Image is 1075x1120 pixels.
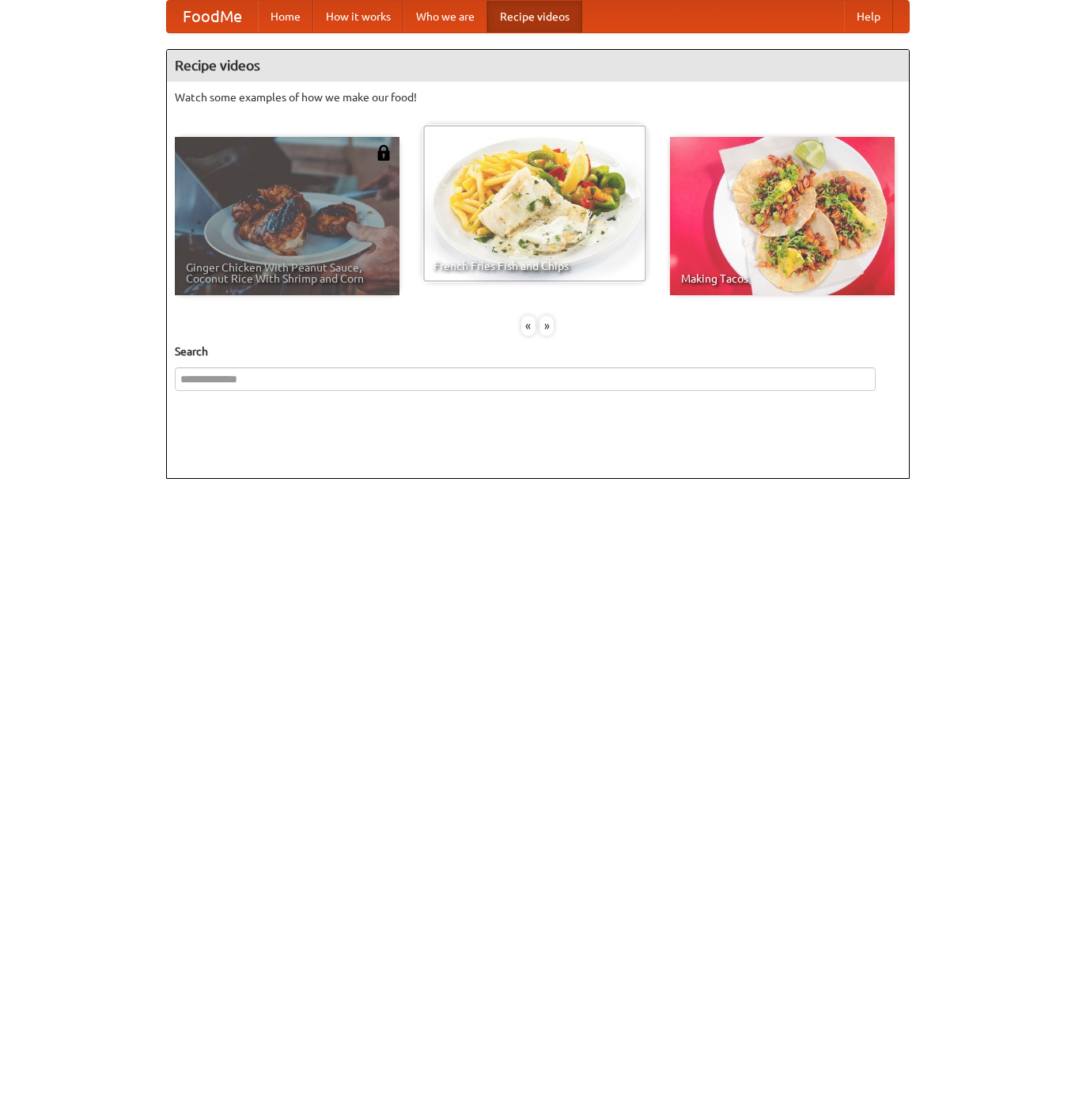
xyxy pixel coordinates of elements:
[539,316,554,336] div: »
[167,1,258,32] a: FoodMe
[521,316,536,336] div: «
[487,1,582,32] a: Recipe videos
[175,89,901,105] p: Watch some examples of how we make our food!
[175,344,901,359] h5: Search
[376,145,392,161] img: 483408.png
[433,260,636,271] span: French Fries Fish and Chips
[258,1,313,32] a: Home
[403,1,487,32] a: Who we are
[844,1,893,32] a: Help
[313,1,403,32] a: How it works
[167,50,909,82] h4: Recipe videos
[670,137,895,295] a: Making Tacos
[681,273,884,284] span: Making Tacos
[422,124,647,283] a: French Fries Fish and Chips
